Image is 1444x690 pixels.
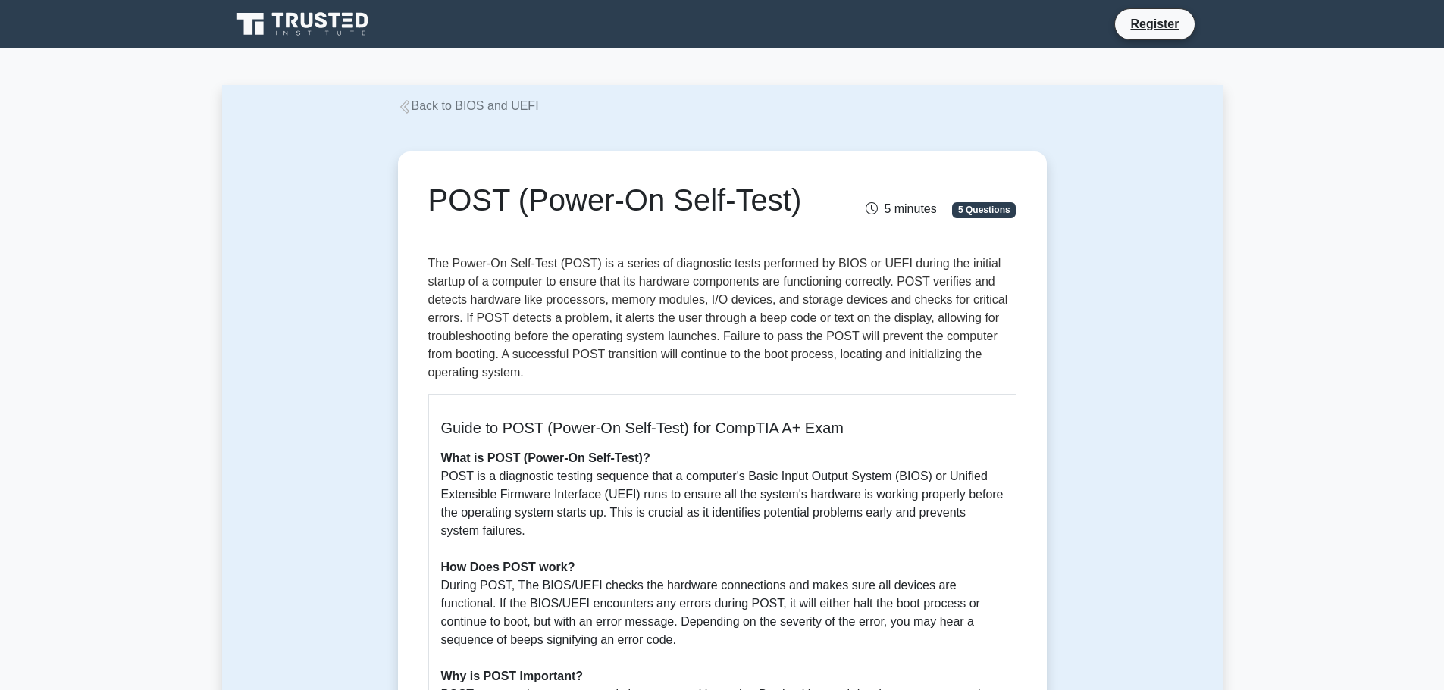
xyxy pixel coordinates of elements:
b: Why is POST Important? [441,670,584,682]
span: 5 Questions [952,202,1016,217]
h1: POST (Power-On Self-Test) [428,182,814,218]
p: The Power-On Self-Test (POST) is a series of diagnostic tests performed by BIOS or UEFI during th... [428,254,1016,382]
a: Back to BIOS and UEFI [398,99,539,112]
span: 5 minutes [866,202,936,215]
a: Register [1121,14,1188,33]
b: What is POST (Power-On Self-Test)? [441,451,650,464]
b: How Does POST work? [441,560,575,573]
h5: Guide to POST (Power-On Self-Test) for CompTIA A+ Exam [441,419,1004,437]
